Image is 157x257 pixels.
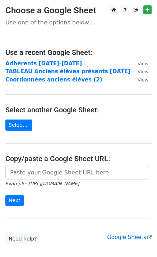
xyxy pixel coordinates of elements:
[5,106,152,114] h4: Select another Google Sheet:
[138,77,148,83] small: View
[5,48,152,57] h4: Use a recent Google Sheet:
[130,76,148,83] a: View
[5,166,148,179] input: Paste your Google Sheet URL here
[5,19,152,26] p: Use one of the options below...
[5,233,40,244] a: Need help?
[107,234,152,240] a: Google Sheets
[5,181,79,186] small: Example: [URL][DOMAIN_NAME]
[5,154,152,163] h4: Copy/paste a Google Sheet URL:
[5,60,82,67] a: Adhérents [DATE]-[DATE]
[5,195,24,206] input: Next
[5,76,102,83] a: Coordonnées anciens élèves (2)
[5,68,130,75] a: TABLEAU Anciens élèves présents [DATE]
[130,60,148,67] a: View
[138,61,148,66] small: View
[5,120,32,131] a: Select...
[138,69,148,74] small: View
[130,68,148,75] a: View
[5,5,152,16] h3: Choose a Google Sheet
